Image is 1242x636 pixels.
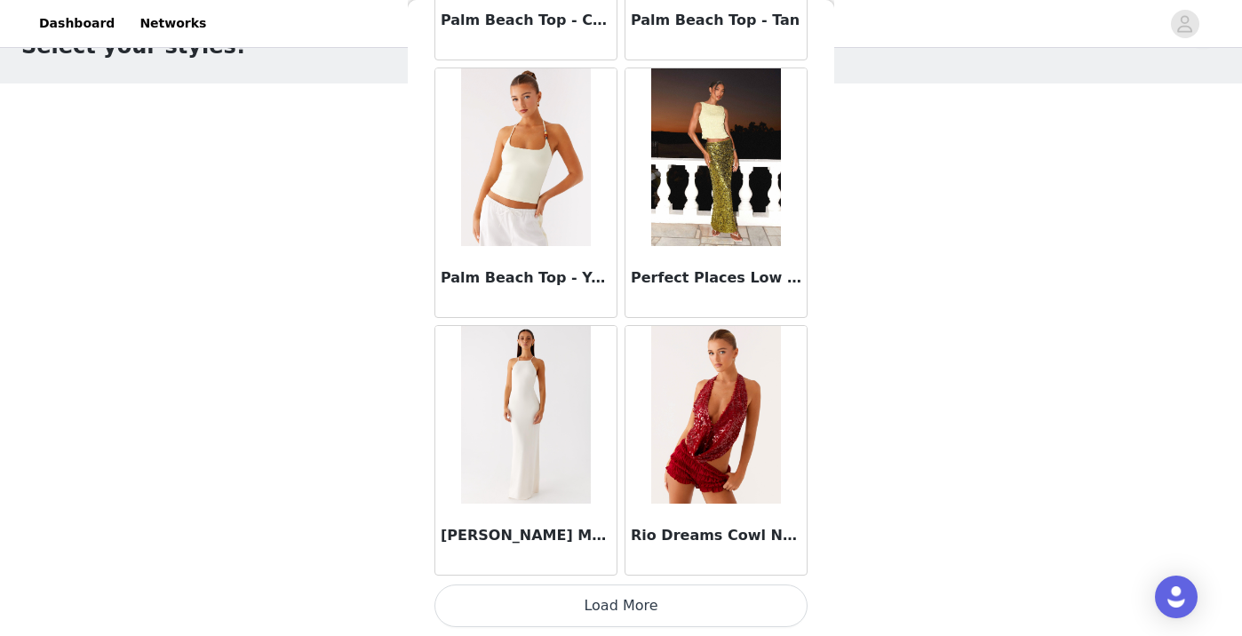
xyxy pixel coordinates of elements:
[461,326,590,504] img: Raffa Pearl Maxi Dress - Ivory
[631,525,801,546] h3: Rio Dreams Cowl Neck Halter Top - Red
[129,4,217,44] a: Networks
[651,68,780,246] img: Perfect Places Low Rise Sequin Maxi Skirt - Olive
[441,10,611,31] h3: Palm Beach Top - Chocolate
[441,267,611,289] h3: Palm Beach Top - Yellow
[441,525,611,546] h3: [PERSON_NAME] Maxi Dress - Ivory
[651,326,780,504] img: Rio Dreams Cowl Neck Halter Top - Red
[631,267,801,289] h3: Perfect Places Low Rise Sequin Maxi Skirt - Olive
[461,68,590,246] img: Palm Beach Top - Yellow
[28,4,125,44] a: Dashboard
[631,10,801,31] h3: Palm Beach Top - Tan
[1176,10,1193,38] div: avatar
[434,584,808,627] button: Load More
[1155,576,1198,618] div: Open Intercom Messenger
